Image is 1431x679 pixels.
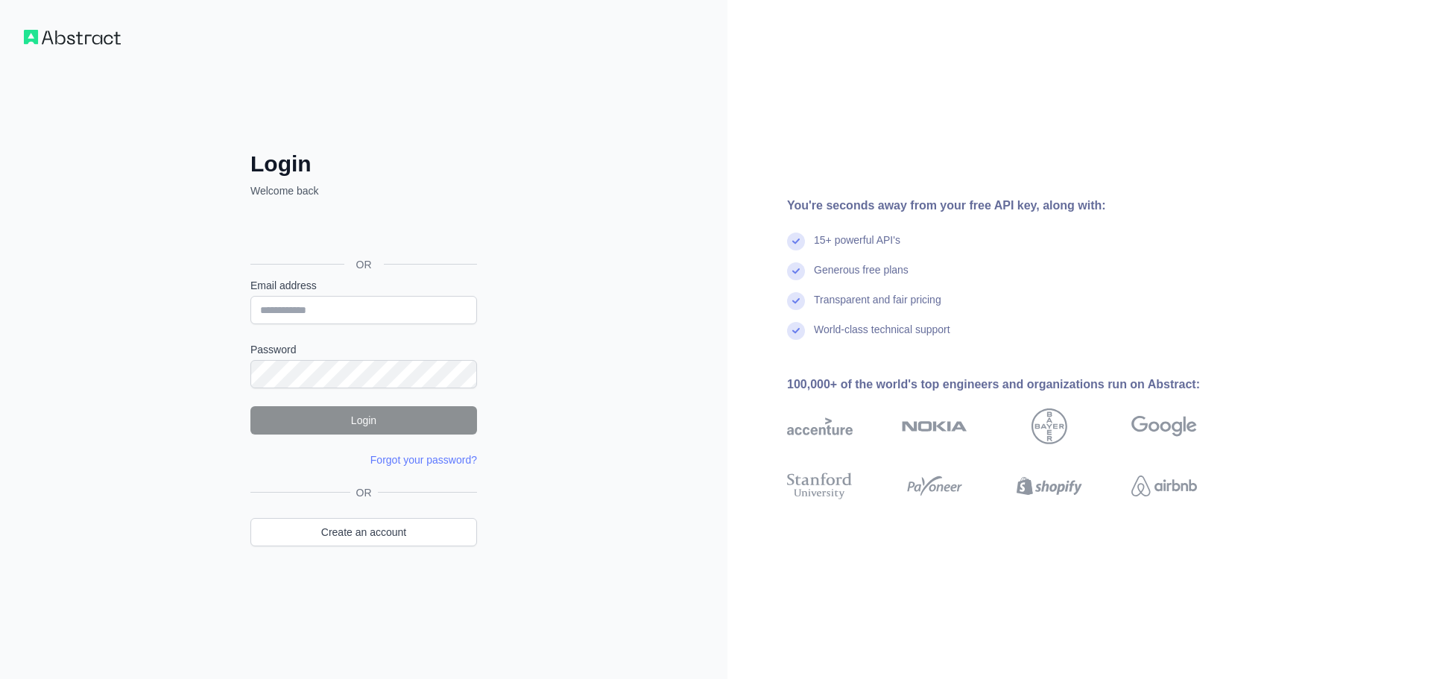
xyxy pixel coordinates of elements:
a: Create an account [250,518,477,546]
img: check mark [787,262,805,280]
h2: Login [250,151,477,177]
img: stanford university [787,470,853,502]
div: Transparent and fair pricing [814,292,941,322]
span: OR [350,485,378,500]
p: Welcome back [250,183,477,198]
div: Generous free plans [814,262,909,292]
img: bayer [1032,408,1067,444]
img: check mark [787,322,805,340]
div: 100,000+ of the world's top engineers and organizations run on Abstract: [787,376,1245,394]
span: OR [344,257,384,272]
img: shopify [1017,470,1082,502]
img: payoneer [902,470,967,502]
div: 15+ powerful API's [814,233,900,262]
img: check mark [787,292,805,310]
img: Workflow [24,30,121,45]
div: You're seconds away from your free API key, along with: [787,197,1245,215]
img: nokia [902,408,967,444]
img: check mark [787,233,805,250]
label: Email address [250,278,477,293]
iframe: Schaltfläche „Über Google anmelden“ [243,215,481,247]
div: World-class technical support [814,322,950,352]
img: airbnb [1131,470,1197,502]
label: Password [250,342,477,357]
img: accenture [787,408,853,444]
button: Login [250,406,477,435]
img: google [1131,408,1197,444]
a: Forgot your password? [370,454,477,466]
